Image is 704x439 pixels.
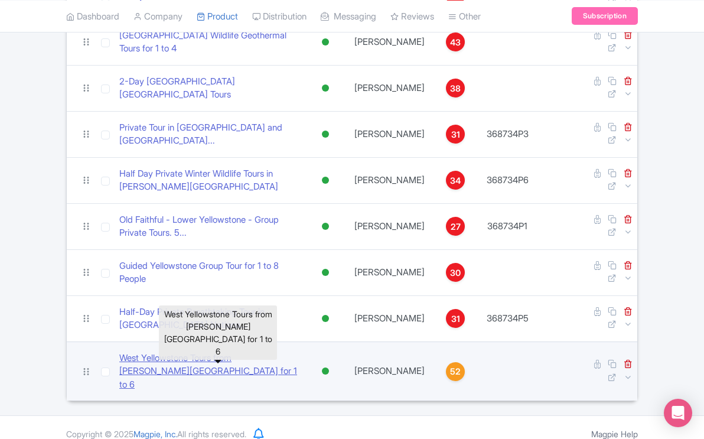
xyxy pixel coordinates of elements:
[450,174,461,187] span: 34
[450,36,461,49] span: 43
[572,7,638,25] a: Subscription
[450,82,461,95] span: 38
[320,363,331,380] div: Active
[119,121,299,148] a: Private Tour in [GEOGRAPHIC_DATA] and [GEOGRAPHIC_DATA]...
[119,352,299,392] a: West Yellowstone Tours from [PERSON_NAME][GEOGRAPHIC_DATA] for 1 to 6
[450,365,461,378] span: 52
[479,203,536,249] td: 368734P1
[119,213,299,240] a: Old Faithful - Lower Yellowstone - Group Private Tours. 5...
[320,310,331,327] div: Active
[347,19,432,65] td: [PERSON_NAME]
[664,399,692,427] div: Open Intercom Messenger
[347,249,432,295] td: [PERSON_NAME]
[347,157,432,203] td: [PERSON_NAME]
[451,313,460,326] span: 31
[133,429,177,439] span: Magpie, Inc.
[436,263,474,282] a: 30
[436,217,474,236] a: 27
[119,75,299,102] a: 2-Day [GEOGRAPHIC_DATA] [GEOGRAPHIC_DATA] Tours
[119,167,299,194] a: Half Day Private Winter Wildlife Tours in [PERSON_NAME][GEOGRAPHIC_DATA]
[436,309,474,328] a: 31
[436,362,474,381] a: 52
[479,157,536,203] td: 368734P6
[479,295,536,342] td: 368734P5
[436,79,474,97] a: 38
[320,34,331,51] div: Active
[450,266,461,279] span: 30
[320,80,331,97] div: Active
[347,111,432,157] td: [PERSON_NAME]
[436,32,474,51] a: 43
[436,125,474,144] a: 31
[119,305,299,332] a: Half-Day Private Breathtaking Tour in [GEOGRAPHIC_DATA] Nationa...
[159,305,277,360] div: West Yellowstone Tours from [PERSON_NAME][GEOGRAPHIC_DATA] for 1 to 6
[119,259,299,286] a: Guided Yellowstone Group Tour for 1 to 8 People
[320,218,331,235] div: Active
[479,111,536,157] td: 368734P3
[436,171,474,190] a: 34
[320,172,331,189] div: Active
[451,128,460,141] span: 31
[347,342,432,401] td: [PERSON_NAME]
[347,295,432,342] td: [PERSON_NAME]
[347,203,432,249] td: [PERSON_NAME]
[451,220,461,233] span: 27
[119,29,299,56] a: [GEOGRAPHIC_DATA] Wildlife Geothermal Tours for 1 to 4
[347,65,432,111] td: [PERSON_NAME]
[320,264,331,281] div: Active
[320,126,331,143] div: Active
[591,429,638,439] a: Magpie Help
